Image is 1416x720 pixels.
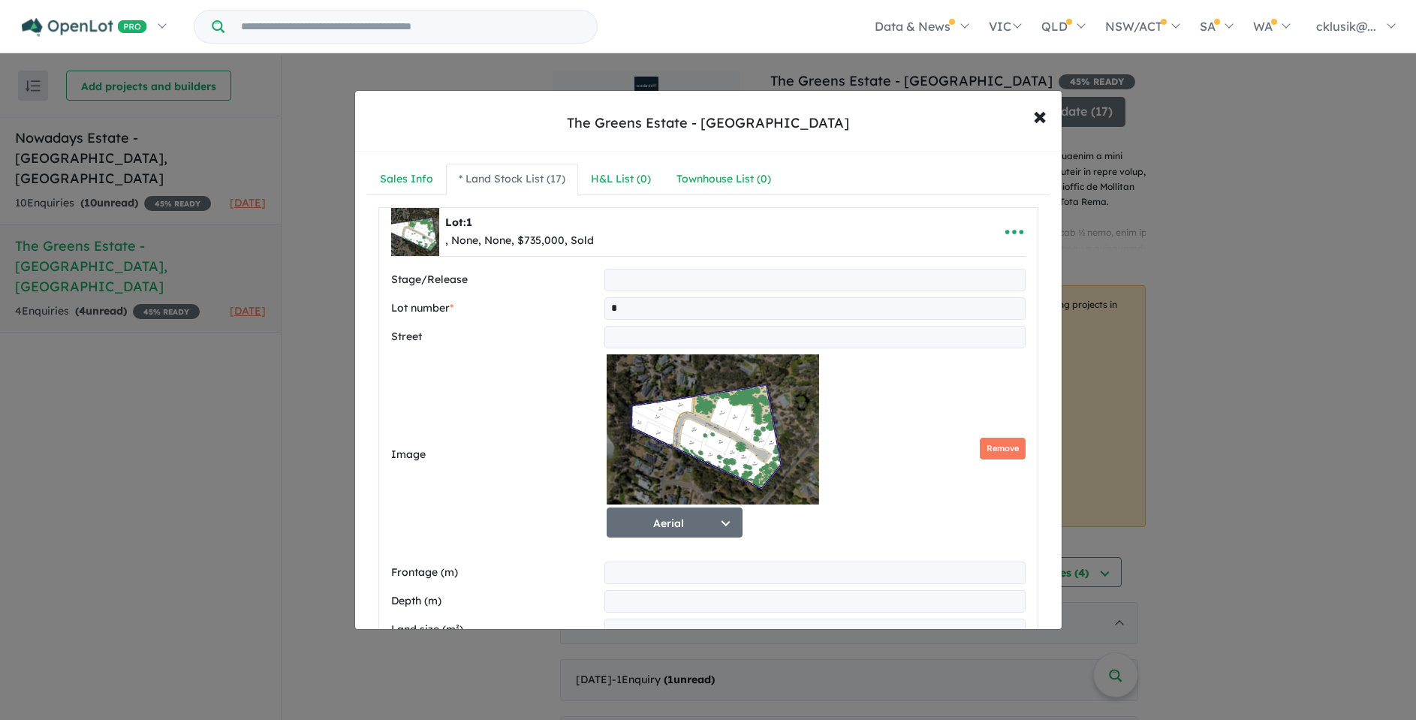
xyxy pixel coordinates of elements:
div: The Greens Estate - [GEOGRAPHIC_DATA] [567,113,849,133]
div: , None, None, $735,000, Sold [445,232,594,250]
div: Sales Info [380,170,433,188]
img: The%20Greens%20Estate%20-%20Gisborne%20-%20Lot%201___1748227427.jpg [391,208,439,256]
label: Depth (m) [391,592,599,610]
input: Try estate name, suburb, builder or developer [227,11,594,43]
div: * Land Stock List ( 17 ) [459,170,565,188]
span: × [1033,99,1047,131]
b: Lot: [445,215,472,229]
label: Image [391,446,601,464]
div: H&L List ( 0 ) [591,170,651,188]
span: 1 [466,215,472,229]
label: Land size (m²) [391,621,599,639]
img: Openlot PRO Logo White [22,18,147,37]
img: The Greens Estate - Gisborne - Lot 1 Aerial [607,354,819,505]
label: Lot number [391,300,599,318]
label: Stage/Release [391,271,599,289]
button: Aerial [607,508,743,538]
label: Street [391,328,599,346]
button: Remove [980,438,1026,459]
label: Frontage (m) [391,564,599,582]
div: Townhouse List ( 0 ) [676,170,771,188]
span: cklusik@... [1316,19,1376,34]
